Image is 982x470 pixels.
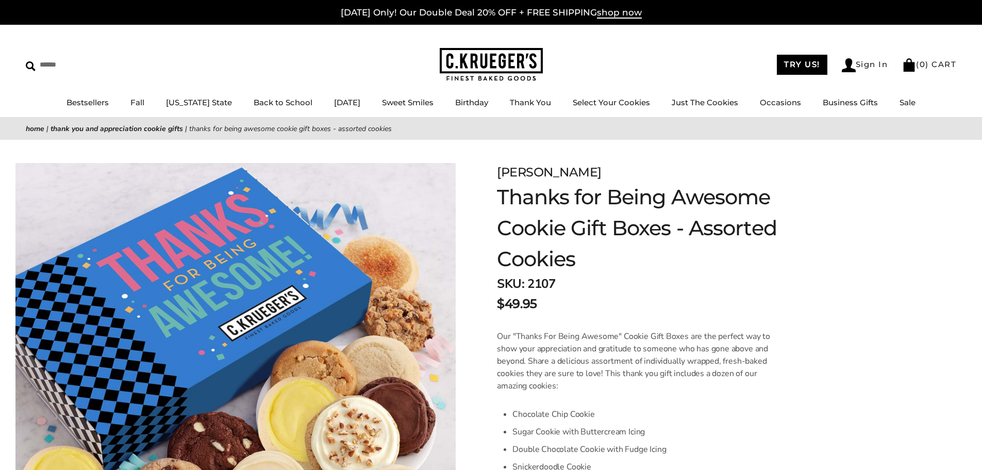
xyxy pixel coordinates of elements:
div: [PERSON_NAME] [497,163,826,182]
li: Sugar Cookie with Buttercream Icing [512,423,779,441]
a: TRY US! [777,55,827,75]
span: 2107 [527,275,555,292]
a: Thank You [510,98,551,107]
p: Our "Thanks For Being Awesome" Cookie Gift Boxes are the perfect way to show your appreciation an... [497,330,779,392]
iframe: Sign Up via Text for Offers [8,431,107,462]
a: Thank You and Appreciation Cookie Gifts [51,124,183,134]
a: (0) CART [902,59,956,69]
span: | [46,124,48,134]
a: [US_STATE] State [166,98,232,107]
a: Select Your Cookies [573,98,650,107]
span: $49.95 [497,295,537,313]
a: Birthday [455,98,488,107]
nav: breadcrumbs [26,123,956,135]
img: C.KRUEGER'S [440,48,543,82]
a: Just The Cookies [672,98,738,107]
a: [DATE] Only! Our Double Deal 20% OFF + FREE SHIPPINGshop now [341,7,642,19]
a: Sign In [842,58,888,72]
span: Thanks for Being Awesome Cookie Gift Boxes - Assorted Cookies [189,124,392,134]
span: shop now [597,7,642,19]
a: Home [26,124,44,134]
a: [DATE] [334,98,360,107]
a: Back to School [254,98,312,107]
strong: SKU: [497,275,524,292]
a: Bestsellers [66,98,109,107]
img: Bag [902,58,916,72]
img: Search [26,61,36,71]
li: Double Chocolate Cookie with Fudge Icing [512,441,779,458]
a: Sweet Smiles [382,98,434,107]
a: Fall [130,98,144,107]
span: | [185,124,187,134]
img: Account [842,58,856,72]
span: 0 [920,59,926,69]
a: Occasions [760,98,801,107]
li: Chocolate Chip Cookie [512,406,779,423]
a: Business Gifts [823,98,878,107]
h1: Thanks for Being Awesome Cookie Gift Boxes - Assorted Cookies [497,182,826,274]
input: Search [26,57,148,73]
a: Sale [900,98,916,107]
